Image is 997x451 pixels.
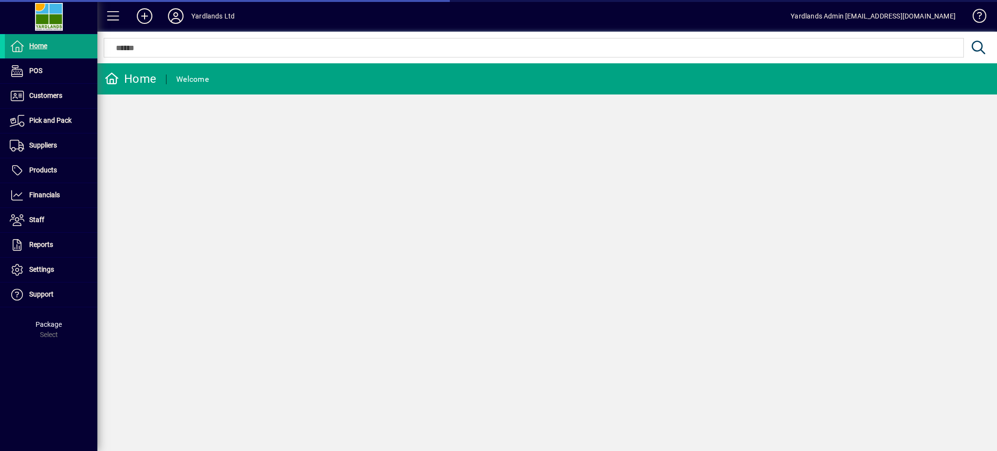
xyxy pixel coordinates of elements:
div: Welcome [176,72,209,87]
a: Customers [5,84,97,108]
button: Add [129,7,160,25]
a: Staff [5,208,97,232]
div: Home [105,71,156,87]
a: POS [5,59,97,83]
span: Staff [29,216,44,224]
span: Package [36,320,62,328]
div: Yardlands Admin [EMAIL_ADDRESS][DOMAIN_NAME] [791,8,956,24]
a: Products [5,158,97,183]
a: Pick and Pack [5,109,97,133]
span: Home [29,42,47,50]
span: POS [29,67,42,75]
a: Knowledge Base [965,2,985,34]
a: Support [5,282,97,307]
div: Yardlands Ltd [191,8,235,24]
span: Suppliers [29,141,57,149]
span: Pick and Pack [29,116,72,124]
span: Customers [29,92,62,99]
span: Settings [29,265,54,273]
a: Suppliers [5,133,97,158]
span: Reports [29,241,53,248]
a: Settings [5,258,97,282]
a: Reports [5,233,97,257]
a: Financials [5,183,97,207]
span: Products [29,166,57,174]
button: Profile [160,7,191,25]
span: Financials [29,191,60,199]
span: Support [29,290,54,298]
